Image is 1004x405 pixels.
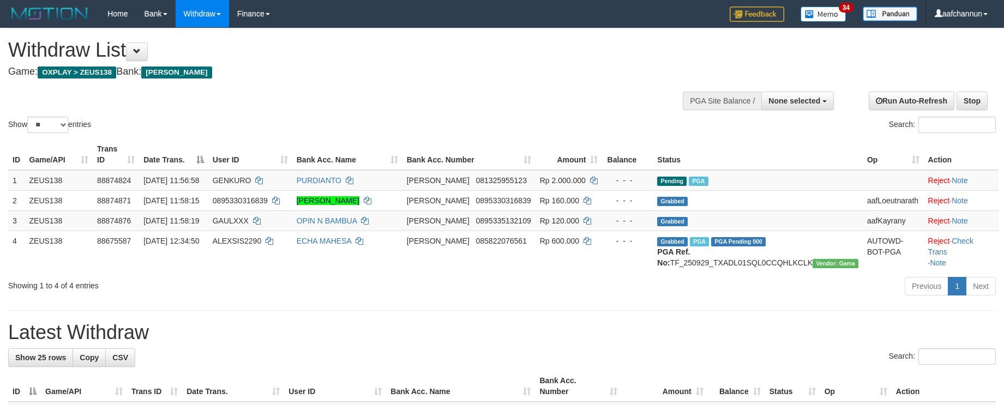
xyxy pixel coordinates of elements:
span: Grabbed [657,237,688,246]
span: Vendor URL: https://trx31.1velocity.biz [813,259,858,268]
span: Copy 085822076561 to clipboard [476,237,527,245]
a: Note [952,196,968,205]
th: Action [892,371,996,402]
td: AUTOWD-BOT-PGA [863,231,924,273]
span: Copy 0895330316839 to clipboard [476,196,531,205]
a: Show 25 rows [8,348,73,367]
a: [PERSON_NAME] [297,196,359,205]
img: Button%20Memo.svg [801,7,846,22]
th: Date Trans.: activate to sort column ascending [182,371,284,402]
span: 88874876 [97,216,131,225]
th: Status: activate to sort column ascending [765,371,820,402]
span: 88675587 [97,237,131,245]
span: PGA Pending [711,237,766,246]
span: 0895330316839 [213,196,268,205]
b: PGA Ref. No: [657,247,690,267]
span: Rp 160.000 [540,196,579,205]
td: · [924,170,999,191]
div: Showing 1 to 4 of 4 entries [8,276,410,291]
td: ZEUS138 [25,190,93,210]
span: ALEXSIS2290 [213,237,262,245]
td: ZEUS138 [25,170,93,191]
span: OXPLAY > ZEUS138 [38,67,116,78]
a: Note [930,258,946,267]
th: Balance [602,139,653,170]
th: Op: activate to sort column ascending [820,371,892,402]
input: Search: [918,117,996,133]
label: Search: [889,348,996,365]
span: [PERSON_NAME] [407,176,470,185]
h1: Withdraw List [8,39,658,61]
button: None selected [761,92,834,110]
span: [DATE] 11:58:15 [143,196,199,205]
span: [PERSON_NAME] [407,216,470,225]
span: Rp 600.000 [540,237,579,245]
a: Reject [928,237,950,245]
th: Status [653,139,863,170]
th: Op: activate to sort column ascending [863,139,924,170]
div: PGA Site Balance / [683,92,761,110]
th: Balance: activate to sort column ascending [708,371,765,402]
a: ECHA MAHESA [297,237,351,245]
h4: Game: Bank: [8,67,658,77]
h1: Latest Withdraw [8,322,996,343]
th: Game/API: activate to sort column ascending [25,139,93,170]
td: · [924,190,999,210]
span: GAULXXX [213,216,249,225]
span: Copy 081325955123 to clipboard [476,176,527,185]
td: TF_250929_TXADL01SQL0CCQHLKCLK [653,231,863,273]
td: aafLoeutnarath [863,190,924,210]
a: Copy [73,348,106,367]
a: CSV [105,348,135,367]
div: - - - [606,215,648,226]
span: [DATE] 11:56:58 [143,176,199,185]
a: Run Auto-Refresh [869,92,954,110]
a: OPIN N BAMBUA [297,216,357,225]
th: Amount: activate to sort column ascending [622,371,708,402]
a: Stop [957,92,988,110]
th: Trans ID: activate to sort column ascending [93,139,139,170]
td: 4 [8,231,25,273]
th: Bank Acc. Name: activate to sort column ascending [386,371,535,402]
span: [PERSON_NAME] [407,237,470,245]
span: Marked by aafpengsreynich [690,237,709,246]
span: None selected [768,96,820,105]
span: 88874824 [97,176,131,185]
td: · · [924,231,999,273]
th: Date Trans.: activate to sort column descending [139,139,208,170]
span: GENKURO [213,176,251,185]
span: [PERSON_NAME] [141,67,212,78]
th: User ID: activate to sort column ascending [208,139,292,170]
a: Previous [905,277,948,295]
a: Check Trans [928,237,973,256]
span: Pending [657,177,687,186]
th: Game/API: activate to sort column ascending [41,371,127,402]
img: Feedback.jpg [730,7,784,22]
td: ZEUS138 [25,231,93,273]
th: ID: activate to sort column descending [8,371,41,402]
a: Note [952,176,968,185]
th: Amount: activate to sort column ascending [536,139,603,170]
span: Rp 2.000.000 [540,176,586,185]
span: Rp 120.000 [540,216,579,225]
span: Copy [80,353,99,362]
span: [DATE] 11:58:19 [143,216,199,225]
label: Search: [889,117,996,133]
div: - - - [606,175,648,186]
img: panduan.png [863,7,917,21]
label: Show entries [8,117,91,133]
a: PURDIANTO [297,176,341,185]
span: Marked by aafsolysreylen [689,177,708,186]
th: Bank Acc. Number: activate to sort column ascending [535,371,621,402]
td: 1 [8,170,25,191]
select: Showentries [27,117,68,133]
span: CSV [112,353,128,362]
span: Grabbed [657,217,688,226]
th: Trans ID: activate to sort column ascending [127,371,182,402]
a: Note [952,216,968,225]
span: 88874871 [97,196,131,205]
td: · [924,210,999,231]
span: [PERSON_NAME] [407,196,470,205]
span: [DATE] 12:34:50 [143,237,199,245]
span: 34 [839,3,853,13]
